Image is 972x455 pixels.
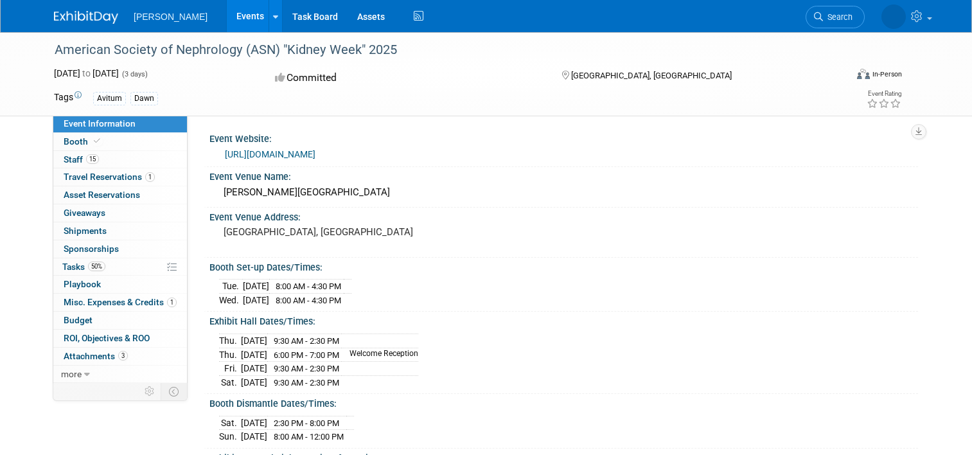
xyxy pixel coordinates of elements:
[145,172,155,182] span: 1
[241,362,267,376] td: [DATE]
[274,418,339,428] span: 2:30 PM - 8:00 PM
[62,262,105,272] span: Tasks
[276,281,341,291] span: 8:00 AM - 4:30 PM
[64,333,150,343] span: ROI, Objectives & ROO
[209,258,918,274] div: Booth Set-up Dates/Times:
[64,208,105,218] span: Giveaways
[61,369,82,379] span: more
[209,312,918,328] div: Exhibit Hall Dates/Times:
[243,293,269,307] td: [DATE]
[53,294,187,311] a: Misc. Expenses & Credits1
[274,350,339,360] span: 6:00 PM - 7:00 PM
[50,39,830,62] div: American Society of Nephrology (ASN) "Kidney Week" 2025
[86,154,99,164] span: 15
[219,183,908,202] div: [PERSON_NAME][GEOGRAPHIC_DATA]
[274,364,339,373] span: 9:30 AM - 2:30 PM
[93,92,126,105] div: Avitum
[241,334,267,348] td: [DATE]
[53,312,187,329] a: Budget
[219,280,243,294] td: Tue.
[274,432,344,442] span: 8:00 AM - 12:00 PM
[274,378,339,388] span: 9:30 AM - 2:30 PM
[53,330,187,347] a: ROI, Objectives & ROO
[53,276,187,293] a: Playbook
[161,383,188,400] td: Toggle Event Tabs
[777,67,902,86] div: Event Format
[881,4,906,29] img: Maris Stern
[867,91,901,97] div: Event Rating
[121,70,148,78] span: (3 days)
[94,138,100,145] i: Booth reservation complete
[139,383,161,400] td: Personalize Event Tab Strip
[274,336,339,346] span: 9:30 AM - 2:30 PM
[276,296,341,305] span: 8:00 AM - 4:30 PM
[219,293,243,307] td: Wed.
[209,208,918,224] div: Event Venue Address:
[241,375,267,389] td: [DATE]
[130,92,158,105] div: Dawn
[219,362,241,376] td: Fri.
[806,6,865,28] a: Search
[64,154,99,165] span: Staff
[53,222,187,240] a: Shipments
[219,416,241,430] td: Sat.
[241,348,267,362] td: [DATE]
[53,115,187,132] a: Event Information
[219,375,241,389] td: Sat.
[134,12,208,22] span: [PERSON_NAME]
[53,240,187,258] a: Sponsorships
[219,430,241,443] td: Sun.
[64,190,140,200] span: Asset Reservations
[823,12,853,22] span: Search
[64,226,107,236] span: Shipments
[219,334,241,348] td: Thu.
[53,168,187,186] a: Travel Reservations1
[53,204,187,222] a: Giveaways
[64,118,136,129] span: Event Information
[53,133,187,150] a: Booth
[271,67,541,89] div: Committed
[219,348,241,362] td: Thu.
[88,262,105,271] span: 50%
[64,244,119,254] span: Sponsorships
[54,68,119,78] span: [DATE] [DATE]
[857,69,870,79] img: Format-Inperson.png
[241,416,267,430] td: [DATE]
[53,151,187,168] a: Staff15
[342,348,418,362] td: Welcome Reception
[53,258,187,276] a: Tasks50%
[209,394,918,410] div: Booth Dismantle Dates/Times:
[53,186,187,204] a: Asset Reservations
[64,315,93,325] span: Budget
[872,69,902,79] div: In-Person
[64,351,128,361] span: Attachments
[209,167,918,183] div: Event Venue Name:
[241,430,267,443] td: [DATE]
[224,226,491,238] pre: [GEOGRAPHIC_DATA], [GEOGRAPHIC_DATA]
[80,68,93,78] span: to
[54,91,82,105] td: Tags
[53,348,187,365] a: Attachments3
[167,298,177,307] span: 1
[225,149,315,159] a: [URL][DOMAIN_NAME]
[64,297,177,307] span: Misc. Expenses & Credits
[54,11,118,24] img: ExhibitDay
[571,71,732,80] span: [GEOGRAPHIC_DATA], [GEOGRAPHIC_DATA]
[209,129,918,145] div: Event Website:
[118,351,128,361] span: 3
[64,136,103,147] span: Booth
[64,172,155,182] span: Travel Reservations
[53,366,187,383] a: more
[64,279,101,289] span: Playbook
[243,280,269,294] td: [DATE]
